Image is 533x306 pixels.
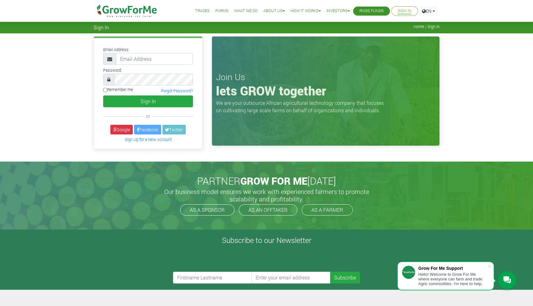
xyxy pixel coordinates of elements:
[103,87,133,93] label: Remember me
[418,266,487,271] div: Grow For Me Support
[291,8,321,14] a: How it Works
[8,236,525,245] h4: Subscribe to our Newsletter
[240,174,307,187] span: GROW FOR ME
[398,8,411,14] a: Sign In
[215,8,228,14] a: Farms
[103,112,193,120] div: or
[116,53,193,65] input: Email Address
[94,24,109,30] span: Sign In
[103,95,193,107] button: Sign In
[110,125,133,134] a: Google
[96,175,437,187] h2: PARTNER [DATE]
[302,204,353,216] a: AS A FARMER
[103,47,129,53] label: Email Address:
[252,272,331,284] input: Enter your email address
[414,24,439,29] span: Home / Sign In
[173,272,252,284] input: Firstname Lastname
[419,6,438,16] a: EN
[263,8,285,14] a: About Us
[234,8,258,14] a: What We Do
[195,8,210,14] a: Trades
[216,72,435,82] h3: Join Us
[103,88,107,92] input: Remember me
[326,8,350,14] a: Investors
[161,88,193,93] a: Forgot Password?
[359,8,384,14] a: Raise Funds
[157,188,376,203] h5: Our business model ensures we work with experienced farmers to promote scalability and profitabil...
[103,67,122,73] label: Password:
[239,204,297,216] a: AS AN OFFTAKER
[216,83,435,98] h1: lets GROW together
[216,99,387,114] p: We are your outsource African agricultural technology company that focuses on cultivating large s...
[125,137,172,142] a: Sign Up for a New Account
[173,247,268,272] iframe: reCAPTCHA
[418,272,487,286] div: Hello! Welcome to Grow For Me where everyone can farm and trade Agric commodities. I'm here to help.
[180,204,234,216] a: AS A SPONSOR
[330,272,360,284] button: Subscribe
